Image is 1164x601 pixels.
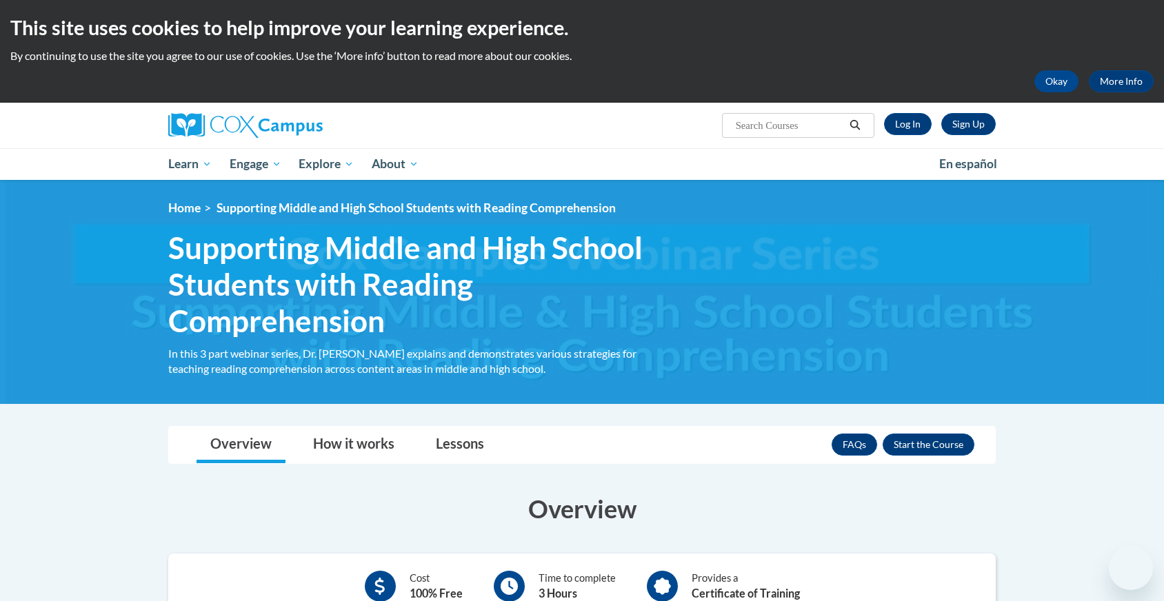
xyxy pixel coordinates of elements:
[217,201,616,215] span: Supporting Middle and High School Students with Reading Comprehension
[422,427,498,463] a: Lessons
[299,156,354,172] span: Explore
[168,113,430,138] a: Cox Campus
[941,113,996,135] a: Register
[372,156,419,172] span: About
[1034,70,1078,92] button: Okay
[1089,70,1154,92] a: More Info
[159,148,221,180] a: Learn
[939,156,997,171] span: En español
[221,148,290,180] a: Engage
[168,346,644,376] div: In this 3 part webinar series, Dr. [PERSON_NAME] explains and demonstrates various strategies for...
[197,427,285,463] a: Overview
[363,148,428,180] a: About
[884,113,932,135] a: Log In
[845,117,865,134] button: Search
[290,148,363,180] a: Explore
[299,427,408,463] a: How it works
[168,156,212,172] span: Learn
[1109,546,1153,590] iframe: Button to launch messaging window
[410,587,463,600] b: 100% Free
[832,434,877,456] a: FAQs
[168,113,323,138] img: Cox Campus
[10,14,1154,41] h2: This site uses cookies to help improve your learning experience.
[168,201,201,215] a: Home
[734,117,845,134] input: Search Courses
[148,148,1016,180] div: Main menu
[930,150,1006,179] a: En español
[168,230,644,338] span: Supporting Middle and High School Students with Reading Comprehension
[883,434,974,456] button: Enroll
[168,491,996,526] h3: Overview
[539,587,577,600] b: 3 Hours
[10,48,1154,63] p: By continuing to use the site you agree to our use of cookies. Use the ‘More info’ button to read...
[692,587,800,600] b: Certificate of Training
[230,156,281,172] span: Engage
